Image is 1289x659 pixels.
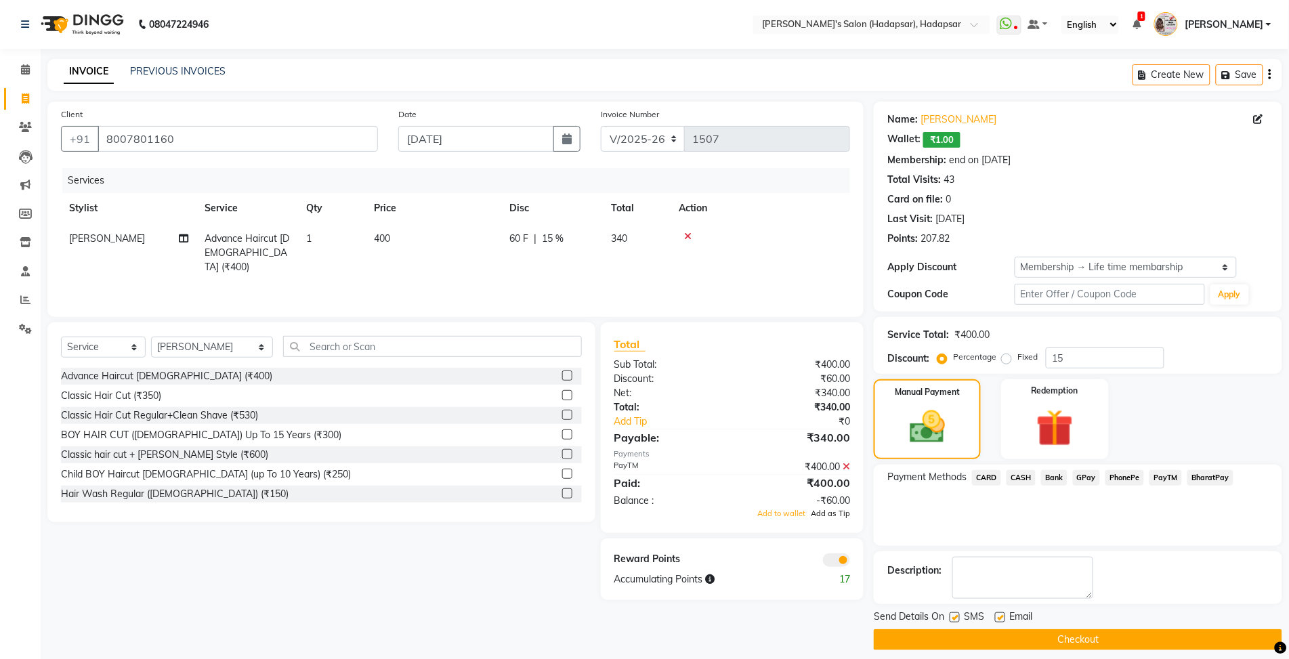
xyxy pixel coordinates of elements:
[887,173,941,187] div: Total Visits:
[949,153,1011,167] div: end on [DATE]
[298,193,366,224] th: Qty
[732,429,860,446] div: ₹340.00
[797,572,861,587] div: 17
[149,5,209,43] b: 08047224946
[1073,470,1101,486] span: GPay
[61,193,196,224] th: Stylist
[1187,470,1233,486] span: BharatPay
[1017,351,1038,363] label: Fixed
[61,487,289,501] div: Hair Wash Regular ([DEMOGRAPHIC_DATA]) (₹150)
[671,193,850,224] th: Action
[604,414,754,429] a: Add Tip
[604,572,797,587] div: Accumulating Points
[61,448,268,462] div: Classic hair cut + [PERSON_NAME] Style (₹600)
[1210,284,1249,305] button: Apply
[887,232,918,246] div: Points:
[509,232,528,246] span: 60 F
[604,429,732,446] div: Payable:
[732,358,860,372] div: ₹400.00
[1138,12,1145,21] span: 1
[753,414,860,429] div: ₹0
[1007,470,1036,486] span: CASH
[306,232,312,245] span: 1
[887,352,929,366] div: Discount:
[604,475,732,491] div: Paid:
[923,132,960,148] span: ₹1.00
[887,112,918,127] div: Name:
[374,232,390,245] span: 400
[604,372,732,386] div: Discount:
[944,173,954,187] div: 43
[899,406,957,448] img: _cash.svg
[887,212,933,226] div: Last Visit:
[1105,470,1144,486] span: PhonePe
[1133,18,1141,30] a: 1
[604,386,732,400] div: Net:
[732,400,860,414] div: ₹340.00
[611,232,627,245] span: 340
[732,460,860,474] div: ₹400.00
[614,448,851,460] div: Payments
[887,132,921,148] div: Wallet:
[1009,610,1032,626] span: Email
[1032,385,1078,397] label: Redemption
[757,509,805,518] span: Add to wallet
[542,232,564,246] span: 15 %
[61,389,161,403] div: Classic Hair Cut (₹350)
[64,60,114,84] a: INVOICE
[1154,12,1178,36] img: PAVAN
[196,193,298,224] th: Service
[61,126,99,152] button: +91
[887,192,943,207] div: Card on file:
[61,369,272,383] div: Advance Haircut [DEMOGRAPHIC_DATA] (₹400)
[98,126,378,152] input: Search by Name/Mobile/Email/Code
[604,552,732,567] div: Reward Points
[972,470,1001,486] span: CARD
[62,168,860,193] div: Services
[732,494,860,508] div: -₹60.00
[921,232,950,246] div: 207.82
[604,358,732,372] div: Sub Total:
[601,108,660,121] label: Invoice Number
[964,610,984,626] span: SMS
[732,475,860,491] div: ₹400.00
[1025,405,1085,451] img: _gift.svg
[69,232,145,245] span: [PERSON_NAME]
[1015,284,1205,305] input: Enter Offer / Coupon Code
[954,328,990,342] div: ₹400.00
[887,328,949,342] div: Service Total:
[130,65,226,77] a: PREVIOUS INVOICES
[887,153,946,167] div: Membership:
[935,212,965,226] div: [DATE]
[1133,64,1210,85] button: Create New
[887,470,967,484] span: Payment Methods
[1149,470,1182,486] span: PayTM
[1041,470,1068,486] span: Bank
[953,351,996,363] label: Percentage
[501,193,603,224] th: Disc
[1185,18,1263,32] span: [PERSON_NAME]
[921,112,996,127] a: [PERSON_NAME]
[874,610,944,626] span: Send Details On
[534,232,536,246] span: |
[732,386,860,400] div: ₹340.00
[603,193,671,224] th: Total
[604,460,732,474] div: PayTM
[35,5,127,43] img: logo
[732,372,860,386] div: ₹60.00
[887,260,1015,274] div: Apply Discount
[283,336,582,357] input: Search or Scan
[61,108,83,121] label: Client
[366,193,501,224] th: Price
[887,564,942,578] div: Description:
[895,386,960,398] label: Manual Payment
[946,192,951,207] div: 0
[614,337,646,352] span: Total
[1216,64,1263,85] button: Save
[61,428,341,442] div: BOY HAIR CUT ([DEMOGRAPHIC_DATA]) Up To 15 Years (₹300)
[205,232,289,273] span: Advance Haircut [DEMOGRAPHIC_DATA] (₹400)
[398,108,417,121] label: Date
[811,509,850,518] span: Add as Tip
[874,629,1282,650] button: Checkout
[604,494,732,508] div: Balance :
